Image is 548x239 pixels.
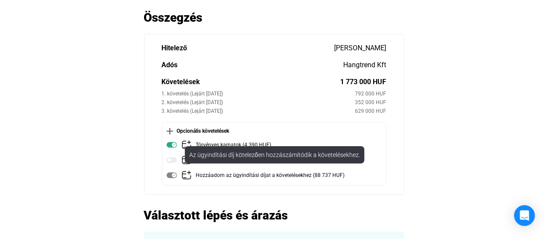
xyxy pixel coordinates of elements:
h2: Összegzés [144,10,404,25]
div: Opcionális követelések [167,127,382,135]
div: 1. követelés (Lejárt [DATE]) [162,89,355,98]
img: add-claim [181,170,192,180]
div: 792 000 HUF [355,89,387,98]
img: toggle-on-disabled [167,170,177,180]
h2: Választott lépés és árazás [144,208,404,223]
img: add-claim [181,140,192,150]
div: Törvényes kamatok (4 390 HUF) [196,140,272,151]
div: Hitelező [162,43,335,53]
div: 2. követelés (Lejárt [DATE]) [162,98,355,107]
div: [PERSON_NAME] [335,43,387,53]
div: 629 000 HUF [355,107,387,115]
div: Open Intercom Messenger [514,205,535,226]
img: plus-black [167,128,173,134]
div: Hangtrend Kft [344,60,387,70]
div: Követelések [162,77,341,87]
div: 352 000 HUF [355,98,387,107]
div: Adós [162,60,344,70]
img: toggle-off [167,155,177,165]
div: 1 773 000 HUF [341,77,387,87]
img: toggle-on [167,140,177,150]
div: Hozzáadom az ügyindítási díjat a követelésekhez (88 737 HUF) [196,170,345,181]
div: 3. követelés (Lejárt [DATE]) [162,107,355,115]
div: Az ügyindítási díj kötelezően hozzászámítódik a követelésekhez. [185,146,364,164]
